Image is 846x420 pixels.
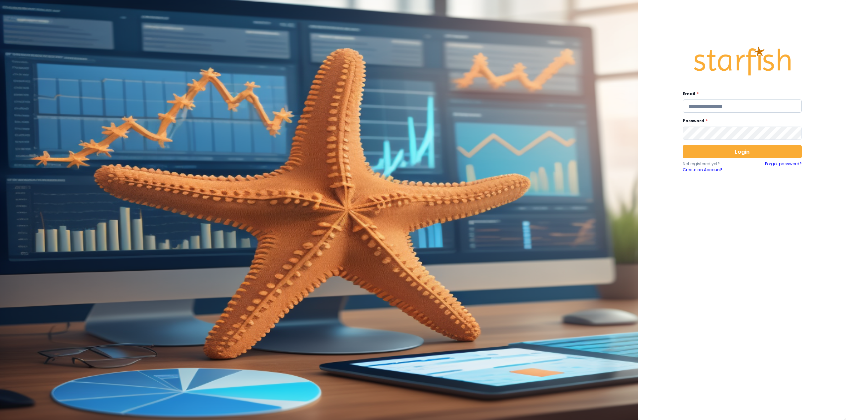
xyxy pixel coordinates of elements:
[683,167,742,173] a: Create an Account!
[683,161,742,167] p: Not registered yet?
[693,40,792,82] img: Logo.42cb71d561138c82c4ab.png
[683,145,802,158] button: Login
[683,91,798,97] label: Email
[765,161,802,173] a: Forgot password?
[683,118,798,124] label: Password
